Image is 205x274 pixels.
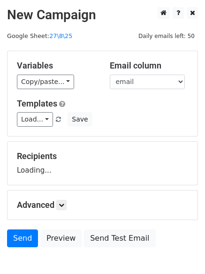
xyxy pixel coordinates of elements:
[17,112,53,127] a: Load...
[17,151,188,175] div: Loading...
[110,61,189,71] h5: Email column
[7,7,198,23] h2: New Campaign
[135,31,198,41] span: Daily emails left: 50
[17,61,96,71] h5: Variables
[7,32,72,39] small: Google Sheet:
[17,200,188,210] h5: Advanced
[49,32,72,39] a: 27\8\25
[7,229,38,247] a: Send
[135,32,198,39] a: Daily emails left: 50
[68,112,92,127] button: Save
[17,75,74,89] a: Copy/paste...
[17,99,57,108] a: Templates
[40,229,82,247] a: Preview
[17,151,188,161] h5: Recipients
[84,229,155,247] a: Send Test Email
